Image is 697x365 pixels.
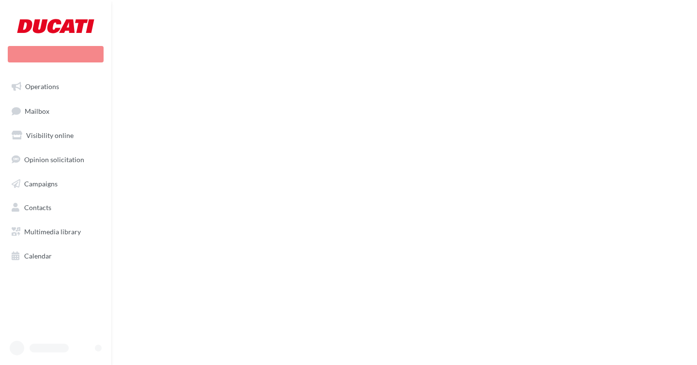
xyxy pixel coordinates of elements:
div: New campaign [8,46,104,62]
span: Calendar [24,252,52,260]
span: Opinion solicitation [24,155,84,164]
a: Mailbox [6,101,106,122]
a: Visibility online [6,125,106,146]
span: Multimedia library [24,228,81,236]
a: Operations [6,76,106,97]
a: Calendar [6,246,106,266]
span: Campaigns [24,179,58,187]
a: Campaigns [6,174,106,194]
a: Opinion solicitation [6,150,106,170]
a: Multimedia library [6,222,106,242]
a: Contacts [6,198,106,218]
span: Operations [25,82,59,91]
span: Visibility online [26,131,74,139]
span: Contacts [24,203,51,212]
span: Mailbox [25,106,49,115]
